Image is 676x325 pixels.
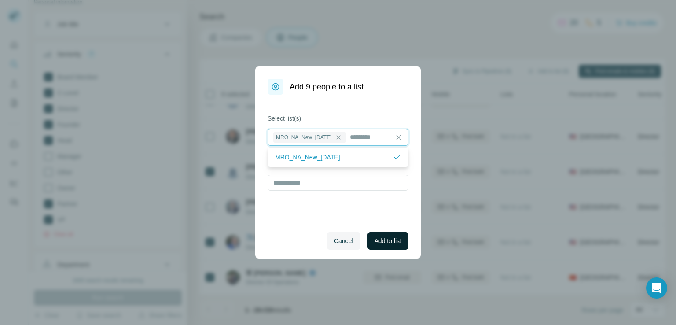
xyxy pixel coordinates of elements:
[646,277,667,299] div: Open Intercom Messenger
[273,132,346,143] div: MRO_NA_New_[DATE]
[290,81,364,93] h1: Add 9 people to a list
[327,232,360,250] button: Cancel
[268,114,408,123] label: Select list(s)
[275,153,340,162] p: MRO_NA_New_[DATE]
[334,236,353,245] span: Cancel
[375,236,401,245] span: Add to list
[367,232,408,250] button: Add to list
